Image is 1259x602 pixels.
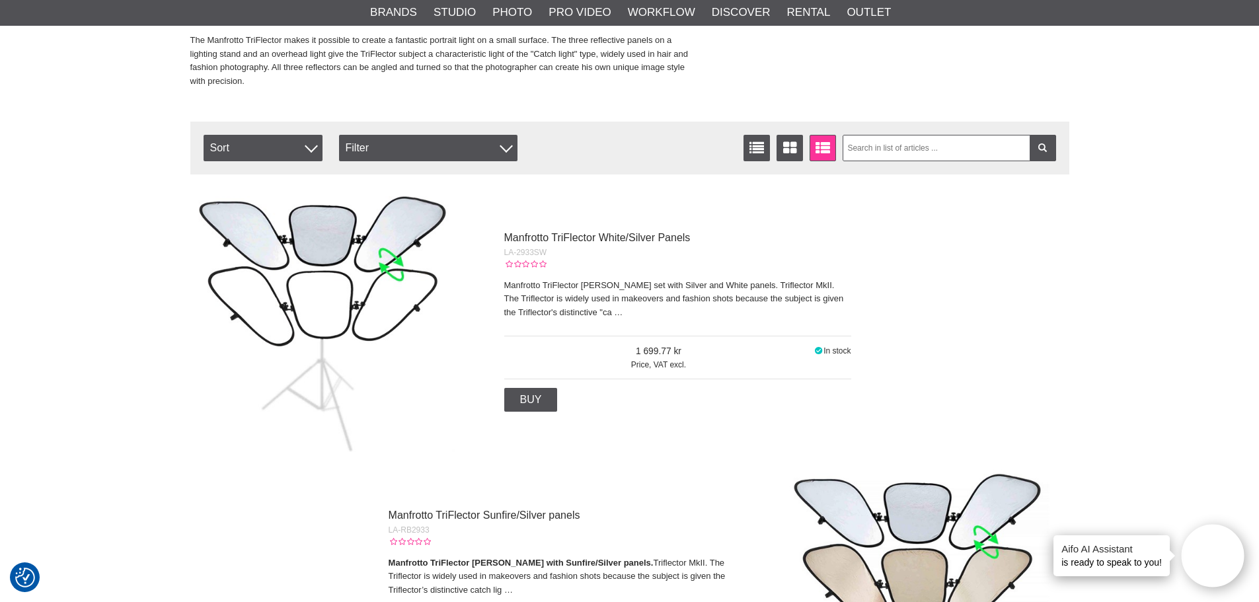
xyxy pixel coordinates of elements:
a: Brands [370,4,417,21]
a: Extended list [810,135,836,161]
a: Manfrotto TriFlector White/Silver Panels [504,232,691,243]
a: Filter [1030,135,1056,161]
img: Revisit consent button [15,568,35,587]
a: List [744,135,770,161]
i: In stock [813,346,823,356]
a: Outlet [847,4,891,21]
a: Pro Video [549,4,611,21]
span: LA-2933SW [504,248,547,257]
a: Buy [504,388,558,412]
p: Triflector MkII. The Triflector is widely used in makeovers and fashion shots because the subject... [389,556,736,597]
a: Photo [492,4,532,21]
span: Price, VAT excl. [504,359,814,371]
p: The Manfrotto TriFlector makes it possible to create a fantastic portrait light on a small surfac... [190,34,698,89]
a: Studio [434,4,476,21]
a: Window [777,135,803,161]
a: … [614,307,623,317]
div: Customer rating: 0 [504,258,547,270]
span: In stock [823,346,851,356]
div: Filter [339,135,517,161]
div: Customer rating: 0 [389,536,431,548]
a: Workflow [628,4,695,21]
input: Search in list of articles ... [843,135,1056,161]
a: Rental [787,4,831,21]
a: Discover [712,4,771,21]
button: Consent Preferences [15,566,35,589]
span: 1 699.77 [504,345,814,359]
a: Manfrotto TriFlector Sunfire/Silver panels [389,509,580,521]
a: … [504,585,513,595]
strong: Manfrotto TriFlector [PERSON_NAME] with Sunfire/Silver panels. [389,558,654,568]
span: LA-RB2933 [389,525,430,535]
p: Manfrotto TriFlector [PERSON_NAME] set with Silver and White panels. Triflector MkII. The Triflec... [504,279,851,320]
span: Sort [204,135,323,161]
img: Manfrotto TriFlector White/Silver Panels [190,188,455,452]
div: is ready to speak to you! [1053,535,1170,576]
h4: Aifo AI Assistant [1061,542,1162,556]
